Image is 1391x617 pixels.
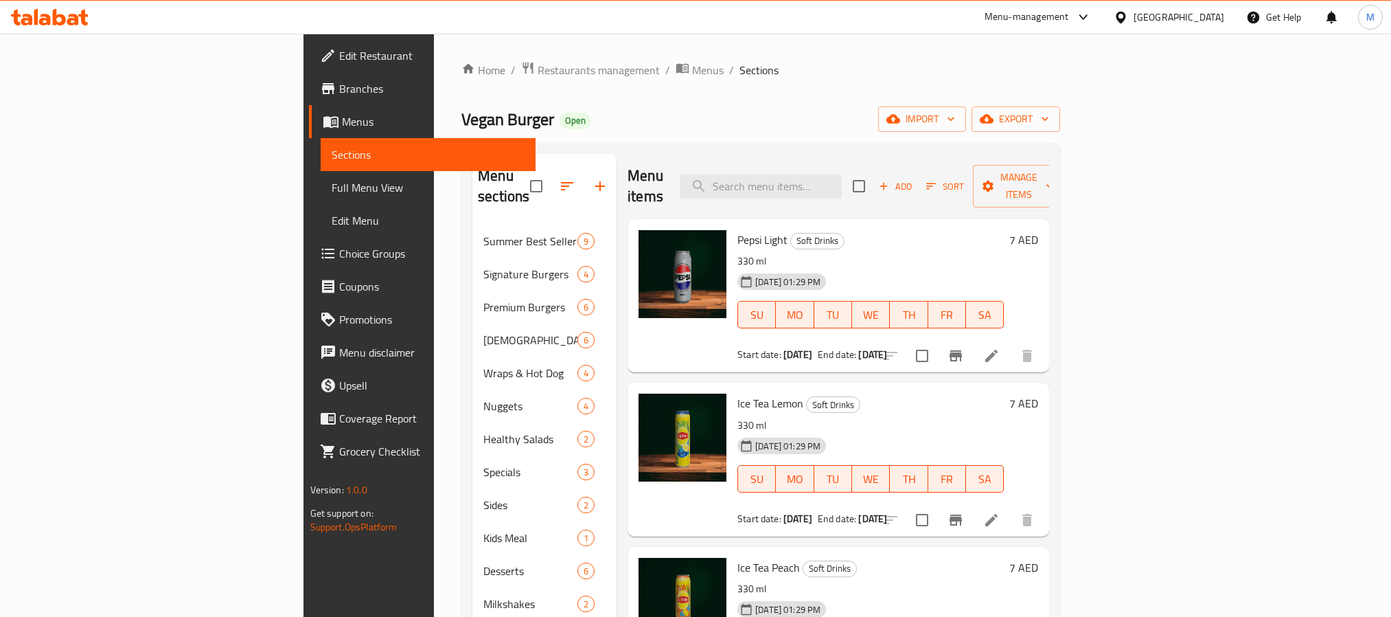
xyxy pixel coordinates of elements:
[578,433,594,446] span: 2
[917,176,973,197] span: Sort items
[737,301,776,328] button: SU
[877,179,914,194] span: Add
[1011,339,1044,372] button: delete
[737,417,1004,434] p: 330 ml
[483,464,577,480] span: Specials
[578,532,594,545] span: 1
[483,497,577,513] span: Sides
[339,344,525,361] span: Menu disclaimer
[820,305,847,325] span: TU
[483,596,577,612] span: Milkshakes
[791,233,844,249] span: Soft Drinks
[577,563,595,579] div: items
[321,171,536,204] a: Full Menu View
[676,61,724,79] a: Menus
[628,166,663,207] h2: Menu items
[309,105,536,138] a: Menus
[483,563,577,579] div: Desserts
[309,369,536,402] a: Upsell
[332,146,525,163] span: Sections
[873,176,917,197] button: Add
[332,179,525,196] span: Full Menu View
[806,396,860,413] div: Soft Drinks
[665,62,670,78] li: /
[639,394,726,482] img: Ice Tea Lemon
[472,324,617,357] div: [DEMOGRAPHIC_DATA]'n Burger6
[483,266,577,282] span: Signature Burgers
[807,397,860,413] span: Soft Drinks
[521,61,660,79] a: Restaurants management
[858,510,887,528] b: [DATE]
[339,311,525,328] span: Promotions
[483,530,577,546] span: Kids Meal
[1366,10,1375,25] span: M
[339,410,525,427] span: Coverage Report
[472,456,617,489] div: Specials3
[844,172,873,201] span: Select section
[332,212,525,229] span: Edit Menu
[483,233,577,249] span: Summer Best Seller
[737,465,776,493] button: SU
[578,301,594,314] span: 6
[339,47,525,64] span: Edit Restaurant
[858,346,887,363] b: [DATE]
[852,465,890,493] button: WE
[1009,230,1038,249] h6: 7 AED
[972,305,998,325] span: SA
[321,138,536,171] a: Sections
[472,291,617,324] div: Premium Burgers6
[578,367,594,380] span: 4
[878,106,966,132] button: import
[803,561,857,577] div: Soft Drinks
[985,9,1069,25] div: Menu-management
[858,469,884,489] span: WE
[339,377,525,394] span: Upsell
[973,165,1065,207] button: Manage items
[639,230,726,318] img: Pepsi Light
[781,469,808,489] span: MO
[783,510,812,528] b: [DATE]
[339,245,525,262] span: Choice Groups
[472,423,617,456] div: Healthy Salads2
[783,346,812,363] b: [DATE]
[818,510,856,528] span: End date:
[934,305,961,325] span: FR
[577,596,595,612] div: items
[560,115,591,126] span: Open
[928,301,966,328] button: FR
[803,561,856,576] span: Soft Drinks
[578,400,594,413] span: 4
[680,175,842,199] input: search
[309,303,536,336] a: Promotions
[966,301,1004,328] button: SA
[309,237,536,270] a: Choice Groups
[461,61,1060,79] nav: breadcrumb
[890,465,928,493] button: TH
[483,332,577,348] span: [DEMOGRAPHIC_DATA]'n Burger
[1009,558,1038,577] h6: 7 AED
[984,169,1054,203] span: Manage items
[972,106,1060,132] button: export
[339,443,525,460] span: Grocery Checklist
[483,299,577,315] span: Premium Burgers
[584,170,617,203] button: Add section
[966,465,1004,493] button: SA
[309,72,536,105] a: Branches
[692,62,724,78] span: Menus
[522,172,551,201] span: Select all sections
[310,504,373,522] span: Get support on:
[776,465,814,493] button: MO
[577,431,595,447] div: items
[737,510,781,528] span: Start date:
[346,481,367,499] span: 1.0.0
[577,299,595,315] div: items
[309,435,536,468] a: Grocery Checklist
[939,339,972,372] button: Branch-specific-item
[781,305,808,325] span: MO
[1134,10,1224,25] div: [GEOGRAPHIC_DATA]
[578,598,594,611] span: 2
[776,301,814,328] button: MO
[889,111,955,128] span: import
